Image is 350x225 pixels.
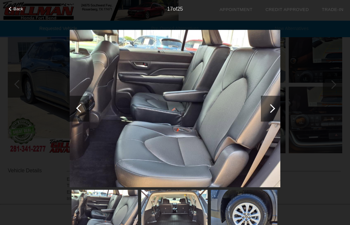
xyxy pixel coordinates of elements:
[70,30,280,187] img: 06ece0b28cc349b691202a062e78cd01.jpg
[219,7,252,12] a: Appointment
[322,7,344,12] a: Trade-In
[14,6,23,11] span: Back
[265,7,309,12] a: Credit Approved
[167,6,173,12] span: 17
[177,6,183,12] span: 25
